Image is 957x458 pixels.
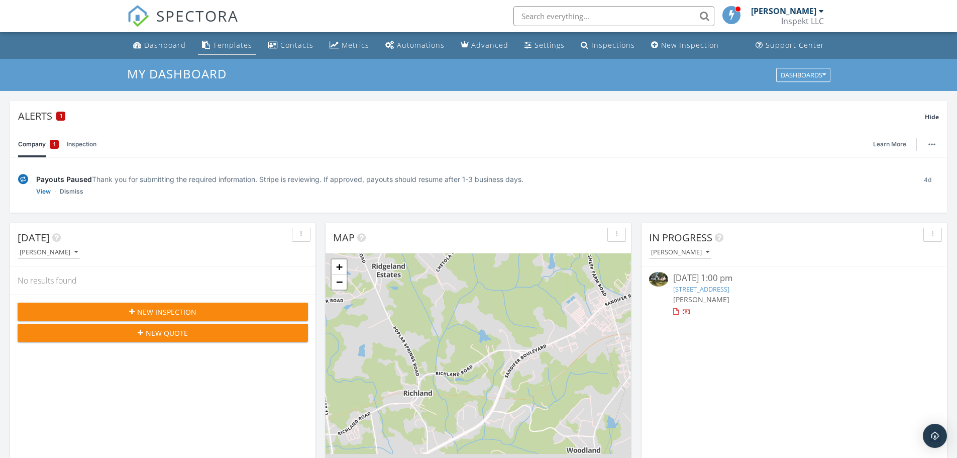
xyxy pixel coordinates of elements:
div: No results found [10,267,315,294]
div: Metrics [342,40,369,50]
a: Inspections [577,36,639,55]
span: My Dashboard [127,65,227,82]
a: [STREET_ADDRESS] [673,285,729,294]
a: Zoom in [332,259,347,274]
a: Automations (Basic) [381,36,449,55]
div: Support Center [766,40,824,50]
div: Advanced [471,40,508,50]
span: 1 [60,113,62,120]
div: [PERSON_NAME] [20,249,78,256]
a: Dashboard [129,36,190,55]
div: Automations [397,40,445,50]
a: Advanced [457,36,512,55]
a: SPECTORA [127,14,239,35]
a: Zoom out [332,274,347,290]
div: Contacts [280,40,313,50]
span: New Inspection [137,307,196,317]
div: Dashboards [781,71,826,78]
span: SPECTORA [156,5,239,26]
div: Dashboard [144,40,186,50]
div: [PERSON_NAME] [651,249,709,256]
div: Open Intercom Messenger [923,424,947,448]
div: [PERSON_NAME] [751,6,816,16]
a: Settings [520,36,569,55]
a: Contacts [264,36,317,55]
a: View [36,187,51,197]
a: Metrics [326,36,373,55]
div: New Inspection [661,40,719,50]
button: [PERSON_NAME] [649,246,711,259]
a: Templates [198,36,256,55]
div: Settings [535,40,565,50]
span: Map [333,231,355,244]
div: Alerts [18,109,925,123]
img: The Best Home Inspection Software - Spectora [127,5,149,27]
span: New Quote [146,328,188,338]
div: 4d [916,174,939,197]
div: Inspekt LLC [781,16,824,26]
button: New Quote [18,324,308,342]
div: Inspections [591,40,635,50]
a: Learn More [873,139,912,149]
a: [DATE] 1:00 pm [STREET_ADDRESS] [PERSON_NAME] [649,272,939,317]
button: Dashboards [776,68,830,82]
img: ellipsis-632cfdd7c38ec3a7d453.svg [928,143,935,145]
input: Search everything... [513,6,714,26]
div: [DATE] 1:00 pm [673,272,915,285]
img: under-review-2fe708636b114a7f4b8d.svg [18,174,28,185]
a: Company [18,131,59,157]
span: Payouts Paused [36,175,92,184]
button: New Inspection [18,303,308,321]
span: 1 [53,139,56,149]
a: New Inspection [647,36,723,55]
span: [PERSON_NAME] [673,295,729,304]
img: 9555077%2Freports%2F40eb7de8-477d-460f-b260-77a72a543415%2Fcover_photos%2FrD4ZFUCgZQtuEfrFqjU5%2F... [649,272,668,286]
a: Dismiss [60,187,83,197]
span: Hide [925,113,939,121]
a: Support Center [752,36,828,55]
a: Inspection [67,131,96,157]
span: In Progress [649,231,712,244]
div: Templates [213,40,252,50]
span: [DATE] [18,231,50,244]
button: [PERSON_NAME] [18,246,80,259]
div: Thank you for submitting the required information. Stripe is reviewing. If approved, payouts shou... [36,174,908,185]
